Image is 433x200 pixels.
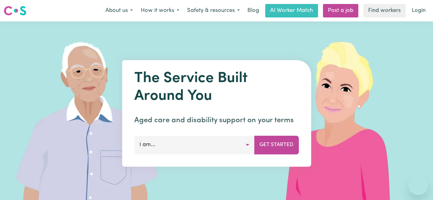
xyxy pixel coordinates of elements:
button: Get Started [254,136,299,154]
a: AI Worker Match [265,4,318,17]
img: Careseekers logo [4,5,26,16]
button: About us [101,4,137,17]
iframe: Button to launch messaging window [408,175,428,195]
a: Blog [244,4,263,17]
button: How it works [137,4,183,17]
a: Find workers [363,4,406,17]
a: Login [408,4,429,17]
h1: The Service Built Around You [134,70,299,105]
a: Post a job [323,4,358,17]
button: I am... [134,136,254,154]
p: Aged care and disability support on your terms [134,115,299,126]
a: Careseekers logo [4,4,26,18]
button: Safety & resources [183,4,244,17]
